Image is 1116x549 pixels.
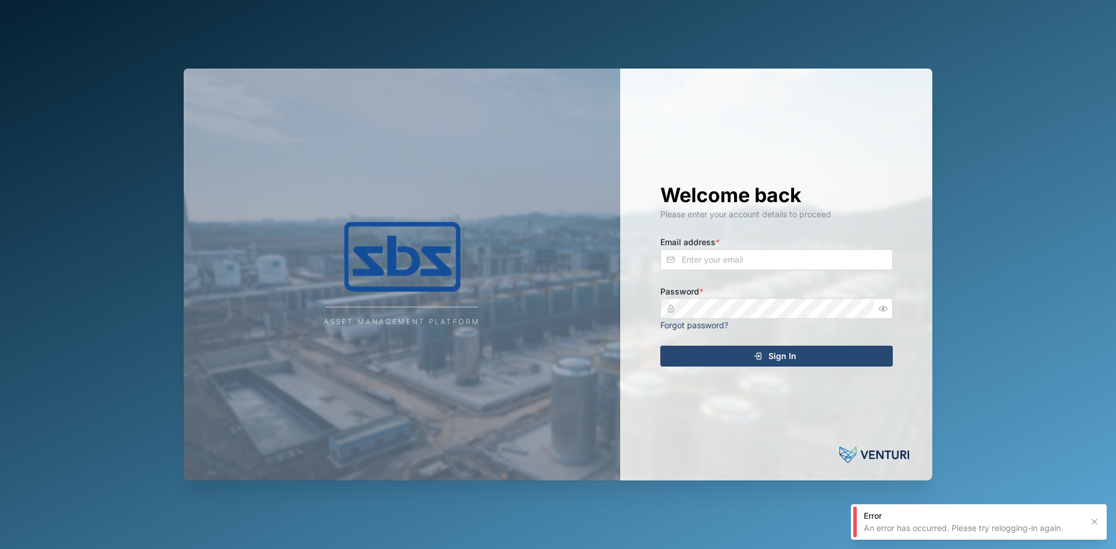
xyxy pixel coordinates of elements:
[768,346,796,366] span: Sign In
[324,317,480,328] div: Asset Management Platform
[286,222,518,292] img: Company Logo
[660,208,893,221] div: Please enter your account details to proceed
[839,443,909,467] img: Powered by: Venturi
[660,285,703,298] label: Password
[660,182,893,208] h1: Welcome back
[660,320,728,330] a: Forgot password?
[660,236,720,249] label: Email address
[660,346,893,367] button: Sign In
[864,510,1082,522] div: Error
[864,522,1082,534] div: An error has occurred. Please try relogging-in again.
[660,249,893,270] input: Enter your email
